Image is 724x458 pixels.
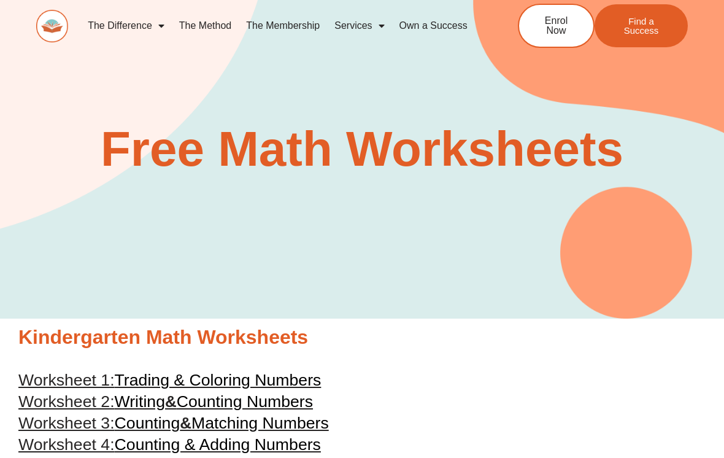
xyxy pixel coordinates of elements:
[18,392,115,411] span: Worksheet 2:
[239,12,327,40] a: The Membership
[115,414,180,432] span: Counting
[115,392,165,411] span: Writing
[18,371,115,389] span: Worksheet 1:
[172,12,239,40] a: The Method
[115,435,321,454] span: Counting & Adding Numbers
[663,399,724,458] iframe: Chat Widget
[80,12,172,40] a: The Difference
[613,17,669,35] span: Find a Success
[392,12,475,40] a: Own a Success
[595,4,688,47] a: Find a Success
[18,435,115,454] span: Worksheet 4:
[18,325,706,351] h2: Kindergarten Math Worksheets
[18,392,313,411] a: Worksheet 2:Writing&Counting Numbers
[191,414,329,432] span: Matching Numbers
[537,16,575,36] span: Enrol Now
[18,414,115,432] span: Worksheet 3:
[115,371,322,389] span: Trading & Coloring Numbers
[36,125,688,174] h2: Free Math Worksheets
[327,12,391,40] a: Services
[80,12,480,40] nav: Menu
[177,392,313,411] span: Counting Numbers
[18,414,329,432] a: Worksheet 3:Counting&Matching Numbers
[18,435,321,454] a: Worksheet 4:Counting & Adding Numbers
[18,371,321,389] a: Worksheet 1:Trading & Coloring Numbers
[518,4,595,48] a: Enrol Now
